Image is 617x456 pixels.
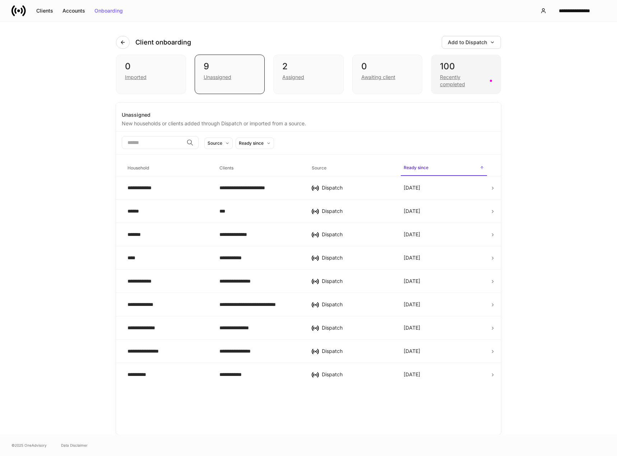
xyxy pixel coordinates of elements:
[322,371,392,378] div: Dispatch
[94,8,123,13] div: Onboarding
[309,161,395,176] span: Source
[404,208,420,215] p: [DATE]
[204,61,256,72] div: 9
[219,164,233,171] h6: Clients
[282,61,334,72] div: 2
[404,371,420,378] p: [DATE]
[90,5,127,17] button: Onboarding
[322,184,392,191] div: Dispatch
[273,55,343,94] div: 2Assigned
[440,61,492,72] div: 100
[125,161,211,176] span: Household
[404,348,420,355] p: [DATE]
[204,138,233,149] button: Source
[122,111,495,118] div: Unassigned
[322,301,392,308] div: Dispatch
[404,254,420,261] p: [DATE]
[36,8,53,13] div: Clients
[361,61,413,72] div: 0
[58,5,90,17] button: Accounts
[236,138,274,149] button: Ready since
[404,164,428,171] h6: Ready since
[322,324,392,331] div: Dispatch
[127,164,149,171] h6: Household
[32,5,58,17] button: Clients
[431,55,501,94] div: 100Recently completed
[282,74,304,81] div: Assigned
[217,161,303,176] span: Clients
[322,231,392,238] div: Dispatch
[442,36,501,49] button: Add to Dispatch
[312,164,326,171] h6: Source
[401,160,487,176] span: Ready since
[204,74,231,81] div: Unassigned
[11,442,47,448] span: © 2025 OneAdvisory
[61,442,88,448] a: Data Disclaimer
[322,278,392,285] div: Dispatch
[195,55,265,94] div: 9Unassigned
[361,74,395,81] div: Awaiting client
[239,140,264,146] div: Ready since
[122,118,495,127] div: New households or clients added through Dispatch or imported from a source.
[440,74,486,88] div: Recently completed
[322,348,392,355] div: Dispatch
[404,324,420,331] p: [DATE]
[352,55,422,94] div: 0Awaiting client
[404,301,420,308] p: [DATE]
[404,231,420,238] p: [DATE]
[322,254,392,261] div: Dispatch
[125,61,177,72] div: 0
[135,38,191,47] h4: Client onboarding
[208,140,222,146] div: Source
[322,208,392,215] div: Dispatch
[62,8,85,13] div: Accounts
[125,74,147,81] div: Imported
[404,278,420,285] p: [DATE]
[404,184,420,191] p: [DATE]
[448,40,495,45] div: Add to Dispatch
[116,55,186,94] div: 0Imported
